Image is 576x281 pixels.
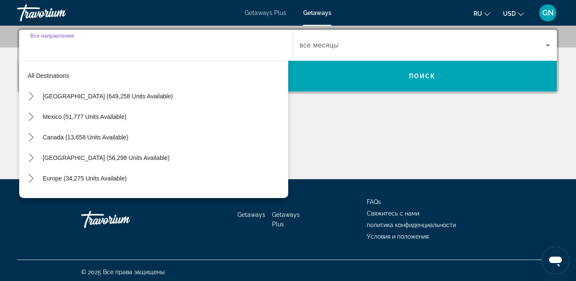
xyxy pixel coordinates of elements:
[38,130,288,145] button: Select destination: Canada (13,658 units available)
[28,72,69,79] span: All destinations
[43,134,129,141] span: Canada (13,658 units available)
[23,89,38,104] button: Toggle United States (649,258 units available) submenu
[367,210,419,217] a: Свяжитесь с нами
[81,269,166,275] span: © 2025 Все права защищены.
[38,171,288,186] button: Select destination: Europe (34,275 units available)
[503,10,516,17] span: USD
[300,41,339,49] span: все месяцы
[23,68,288,83] button: Select destination: All destinations
[272,211,300,228] a: Getaways Plus
[474,7,490,20] button: Change language
[303,9,331,16] a: Getaways
[30,33,74,38] span: Все направления
[23,109,38,124] button: Toggle Mexico (51,777 units available) submenu
[43,154,170,161] span: [GEOGRAPHIC_DATA] (56,298 units available)
[542,9,554,17] span: GN
[43,175,127,182] span: Europe (34,275 units available)
[288,61,557,92] button: Search
[367,198,381,205] a: FAQs
[81,207,167,232] a: Go Home
[409,73,436,80] span: Поиск
[23,192,38,207] button: Toggle Australia (3,174 units available) submenu
[503,7,524,20] button: Change currency
[23,171,38,186] button: Toggle Europe (34,275 units available) submenu
[19,30,557,92] div: Search widget
[43,113,126,120] span: Mexico (51,777 units available)
[474,10,482,17] span: ru
[542,247,569,274] iframe: Кнопка запуска окна обмена сообщениями
[23,151,38,166] button: Toggle Caribbean & Atlantic Islands (56,298 units available) submenu
[38,89,288,104] button: Select destination: United States (649,258 units available)
[38,109,288,124] button: Select destination: Mexico (51,777 units available)
[537,4,559,22] button: User Menu
[19,56,288,198] div: Destination options
[367,222,456,228] a: политика конфиденциальности
[43,93,173,100] span: [GEOGRAPHIC_DATA] (649,258 units available)
[38,191,288,207] button: Select destination: Australia (3,174 units available)
[245,9,286,16] a: Getaways Plus
[38,150,288,166] button: Select destination: Caribbean & Atlantic Islands (56,298 units available)
[237,211,265,218] a: Getaways
[23,130,38,145] button: Toggle Canada (13,658 units available) submenu
[17,2,102,24] a: Travorium
[30,41,281,51] input: Select destination
[367,233,429,240] a: Условия и положения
